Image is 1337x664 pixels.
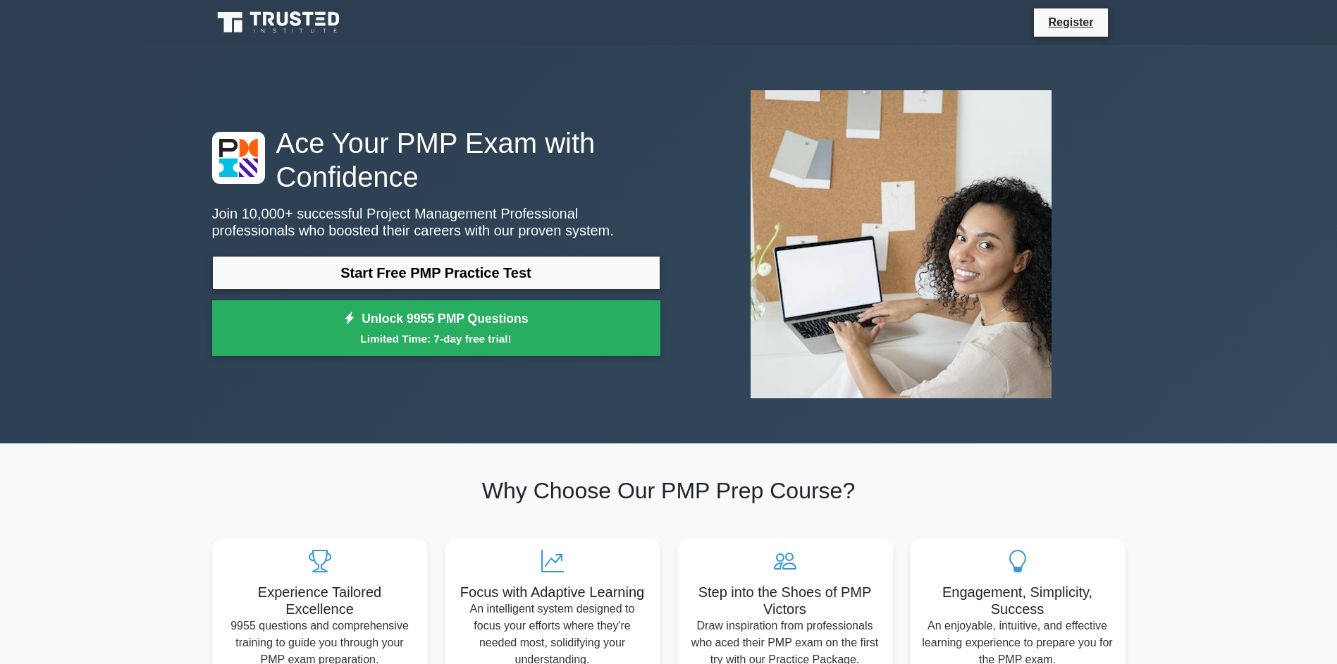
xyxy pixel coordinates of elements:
[921,584,1114,617] h5: Engagement, Simplicity, Success
[212,300,660,357] a: Unlock 9955 PMP QuestionsLimited Time: 7-day free trial!
[212,256,660,290] a: Start Free PMP Practice Test
[212,205,660,239] p: Join 10,000+ successful Project Management Professional professionals who boosted their careers w...
[1040,13,1102,31] a: Register
[212,126,660,194] h1: Ace Your PMP Exam with Confidence
[230,331,643,347] small: Limited Time: 7-day free trial!
[212,477,1126,504] h2: Why Choose Our PMP Prep Course?
[689,584,882,617] h5: Step into the Shoes of PMP Victors
[223,584,417,617] h5: Experience Tailored Excellence
[456,584,649,601] h5: Focus with Adaptive Learning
